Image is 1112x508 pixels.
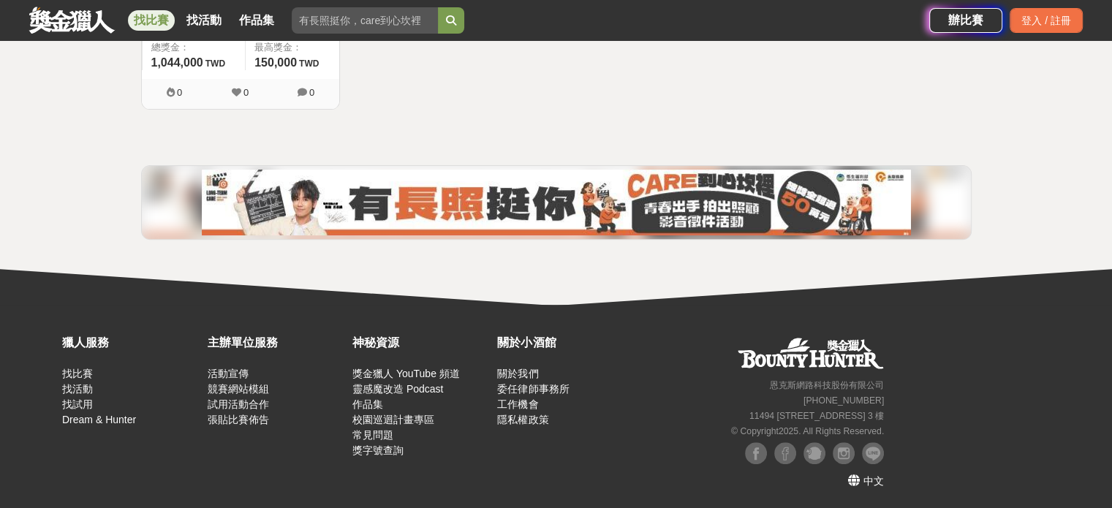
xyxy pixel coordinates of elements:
a: 找比賽 [128,10,175,31]
a: 找活動 [181,10,227,31]
small: [PHONE_NUMBER] [803,395,884,406]
span: 最高獎金： [254,40,330,55]
a: 工作機會 [497,398,538,410]
span: TWD [205,58,225,69]
span: 150,000 [254,56,297,69]
a: 試用活動合作 [207,398,268,410]
img: Instagram [833,442,855,464]
div: 登入 / 註冊 [1010,8,1083,33]
div: 主辦單位服務 [207,334,344,352]
a: 找比賽 [62,368,93,379]
span: 1,044,000 [151,56,203,69]
a: 獎字號查詢 [352,444,404,456]
img: Facebook [774,442,796,464]
span: TWD [299,58,319,69]
div: 獵人服務 [62,334,200,352]
a: 靈感魔改造 Podcast [352,383,443,395]
div: 神秘資源 [352,334,490,352]
a: 作品集 [352,398,383,410]
img: Facebook [745,442,767,464]
a: 委任律師事務所 [497,383,569,395]
small: 恩克斯網路科技股份有限公司 [770,380,884,390]
a: Dream & Hunter [62,414,136,425]
img: LINE [862,442,884,464]
a: 作品集 [233,10,280,31]
a: 關於我們 [497,368,538,379]
a: 找活動 [62,383,93,395]
a: 隱私權政策 [497,414,548,425]
a: 競賽網站模組 [207,383,268,395]
a: 校園巡迴計畫專區 [352,414,434,425]
div: 關於小酒館 [497,334,635,352]
img: Plurk [803,442,825,464]
input: 有長照挺你，care到心坎裡！青春出手，拍出照顧 影音徵件活動 [292,7,438,34]
span: 0 [177,87,182,98]
a: 獎金獵人 YouTube 頻道 [352,368,460,379]
small: © Copyright 2025 . All Rights Reserved. [731,426,884,436]
a: 找試用 [62,398,93,410]
span: 0 [243,87,249,98]
small: 11494 [STREET_ADDRESS] 3 樓 [749,411,884,421]
a: 張貼比賽佈告 [207,414,268,425]
a: 活動宣傳 [207,368,248,379]
img: 0454c82e-88f2-4dcc-9ff1-cb041c249df3.jpg [202,170,911,235]
span: 0 [309,87,314,98]
span: 總獎金： [151,40,237,55]
span: 中文 [863,475,884,487]
a: 常見問題 [352,429,393,441]
a: 辦比賽 [929,8,1002,33]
